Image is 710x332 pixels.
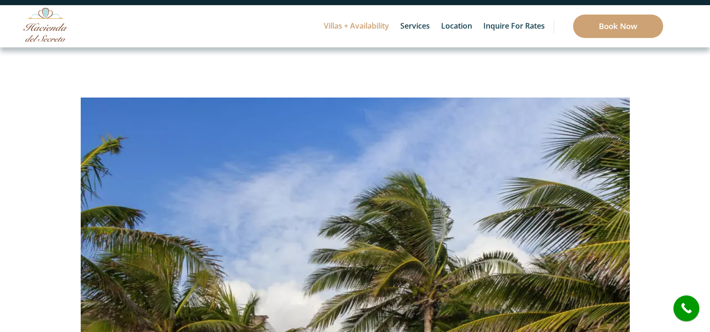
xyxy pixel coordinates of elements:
i: call [676,298,697,319]
a: call [673,295,699,321]
a: Villas + Availability [319,5,394,47]
a: Services [396,5,435,47]
a: Location [436,5,477,47]
img: Awesome Logo [23,8,68,42]
a: Book Now [573,15,663,38]
a: Inquire for Rates [479,5,550,47]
